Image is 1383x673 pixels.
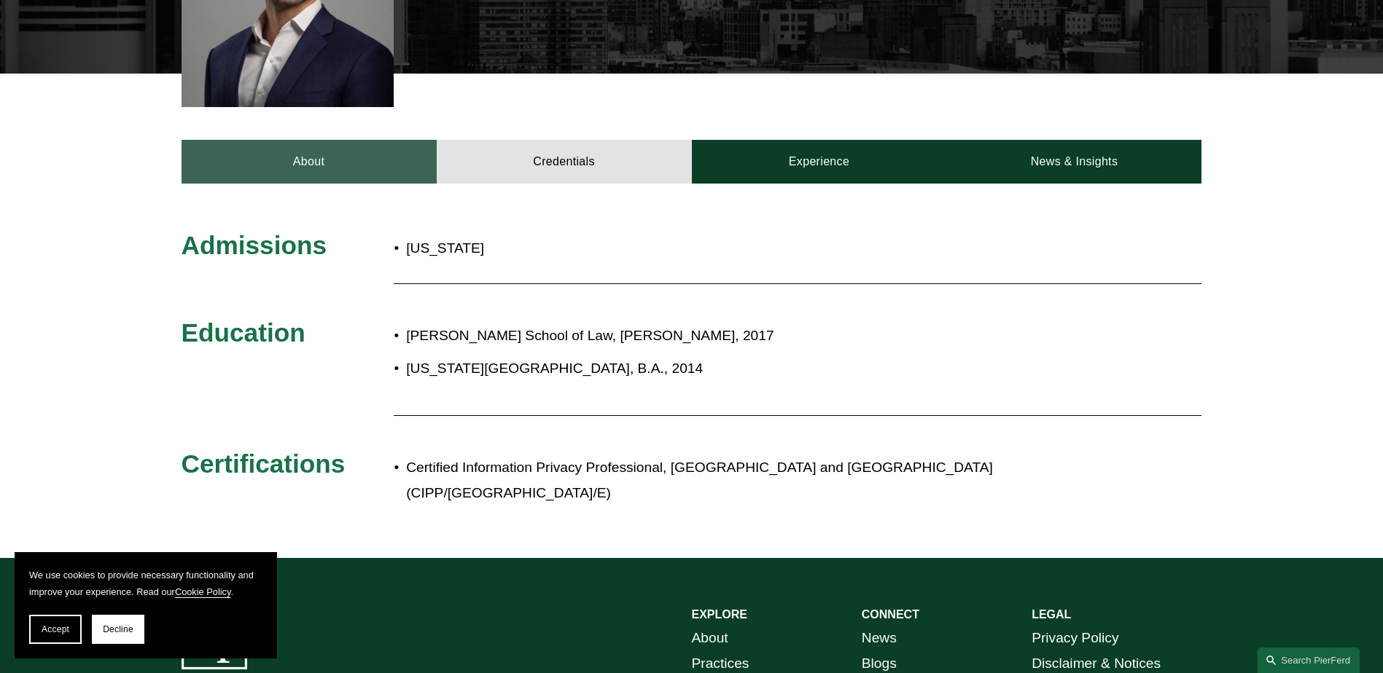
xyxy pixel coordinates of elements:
a: About [692,626,728,651]
p: [US_STATE] [406,236,776,261]
strong: EXPLORE [692,608,747,621]
p: [PERSON_NAME] School of Law, [PERSON_NAME], 2017 [406,323,1074,349]
button: Decline [92,615,144,644]
button: Accept [29,615,82,644]
a: News & Insights [946,140,1201,184]
a: About [182,140,437,184]
a: Experience [692,140,947,184]
p: [US_STATE][GEOGRAPHIC_DATA], B.A., 2014 [406,356,1074,382]
a: News [862,626,897,651]
p: Certified Information Privacy Professional, [GEOGRAPHIC_DATA] and [GEOGRAPHIC_DATA] (CIPP/[GEOGRA... [406,455,1074,505]
a: Credentials [437,140,692,184]
section: Cookie banner [15,552,277,658]
strong: LEGAL [1032,608,1071,621]
span: Admissions [182,231,327,259]
span: Accept [42,624,69,634]
span: Decline [103,624,133,634]
a: Privacy Policy [1032,626,1118,651]
a: Search this site [1258,648,1360,673]
p: We use cookies to provide necessary functionality and improve your experience. Read our . [29,567,262,600]
a: Cookie Policy [175,586,231,597]
span: Education [182,318,305,347]
span: Certifications [182,449,346,478]
strong: CONNECT [862,608,919,621]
